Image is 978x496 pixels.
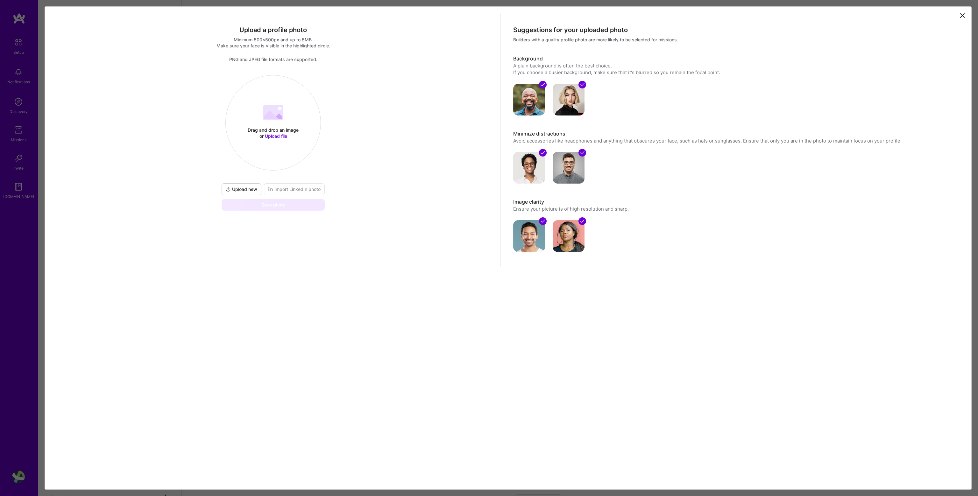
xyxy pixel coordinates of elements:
p: Ensure your picture is of high resolution and sharp. [513,206,957,212]
span: Upload file [265,133,287,139]
div: A plain background is often the best choice. [513,62,957,69]
i: icon LinkedInDarkV2 [268,187,273,192]
div: Upload a profile photo [51,26,495,34]
button: Upload new [222,183,261,195]
div: Minimum 500x500px and up to 5MB. [51,37,495,43]
div: PNG and JPEG file formats are supported. [51,56,495,62]
div: Drag and drop an image or [246,127,300,139]
h3: Background [513,55,957,62]
img: avatar [513,152,545,184]
div: If you choose a busier background, make sure that it's blurred so you remain the focal point. [513,69,957,76]
i: icon UploadDark [226,187,231,192]
span: Upload new [226,186,257,192]
h3: Minimize distractions [513,130,957,137]
p: Avoid accessories like headphones and anything that obscures your face, such as hats or sunglasse... [513,137,957,144]
img: avatar [513,84,545,115]
button: Import LinkedIn photo [264,183,325,195]
img: avatar [513,220,545,252]
img: avatar [553,220,585,252]
div: Make sure your face is visible in the highlighted circle. [51,43,495,49]
h3: Image clarity [513,199,957,206]
span: Import LinkedIn photo [268,186,321,192]
img: avatar [553,84,585,115]
img: avatar [553,152,585,184]
div: Builders with a quality profile photo are more likely to be selected for missions. [513,37,957,43]
div: Drag and drop an image or Upload fileUpload newImport LinkedIn photoSave photo [220,75,326,211]
div: Suggestions for your uploaded photo [513,26,957,34]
